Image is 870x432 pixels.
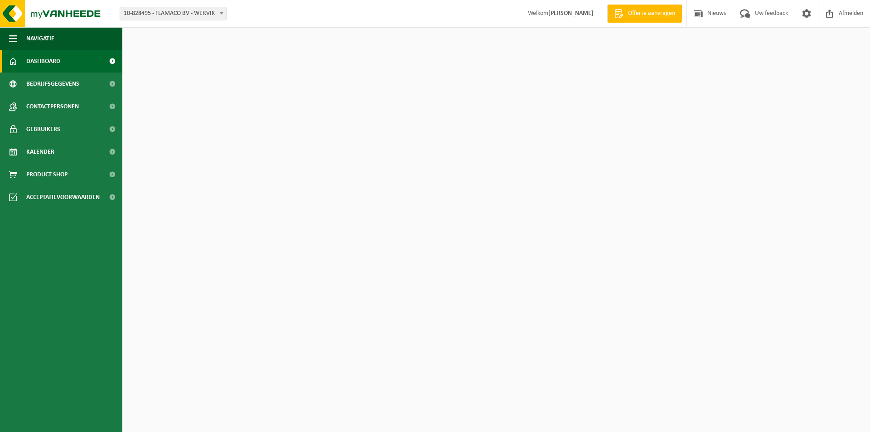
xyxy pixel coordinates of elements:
a: Offerte aanvragen [607,5,682,23]
span: Dashboard [26,50,60,73]
span: Offerte aanvragen [626,9,677,18]
span: Contactpersonen [26,95,79,118]
span: Gebruikers [26,118,60,141]
span: Product Shop [26,163,68,186]
span: Navigatie [26,27,54,50]
strong: [PERSON_NAME] [548,10,594,17]
span: Bedrijfsgegevens [26,73,79,95]
span: Acceptatievoorwaarden [26,186,100,209]
span: Kalender [26,141,54,163]
span: 10-828495 - FLAMACO BV - WERVIK [120,7,226,20]
span: 10-828495 - FLAMACO BV - WERVIK [120,7,227,20]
